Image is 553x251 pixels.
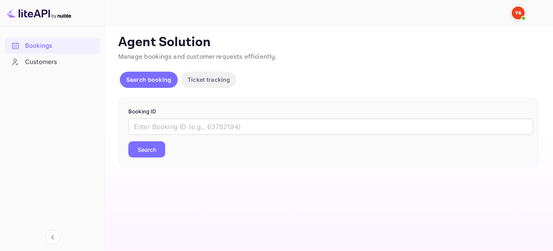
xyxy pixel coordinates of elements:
a: Bookings [5,38,100,53]
img: Yandex Support [512,6,525,19]
div: Customers [25,57,96,67]
p: Ticket tracking [187,75,230,84]
a: Customers [5,54,100,69]
p: Agent Solution [118,34,538,51]
span: Manage bookings and customer requests efficiently. [118,53,277,61]
p: Search booking [126,75,171,84]
button: Collapse navigation [45,230,60,245]
div: Customers [5,54,100,70]
img: LiteAPI logo [6,6,71,19]
input: Enter Booking ID (e.g., 63782194) [128,119,533,135]
p: Booking ID [128,108,528,116]
div: Bookings [5,38,100,54]
div: Bookings [25,41,96,51]
button: Search [128,141,165,157]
